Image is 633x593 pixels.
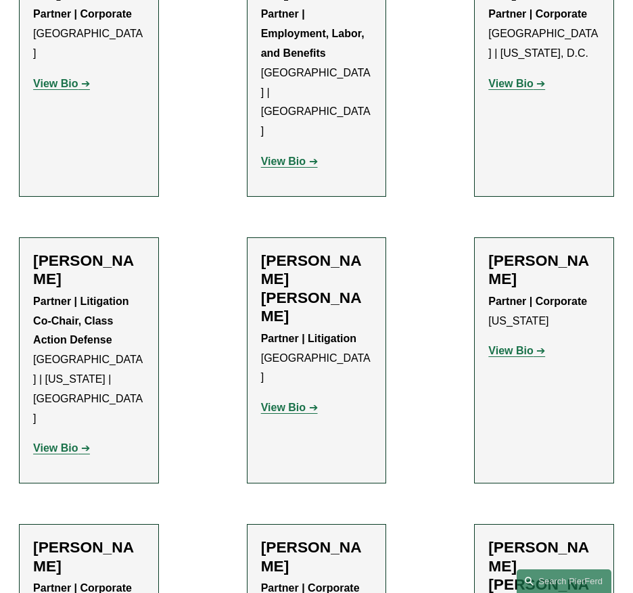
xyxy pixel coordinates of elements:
strong: Partner | Corporate [33,8,132,20]
p: [GEOGRAPHIC_DATA] [261,329,373,387]
p: [GEOGRAPHIC_DATA] | [US_STATE], D.C. [488,5,600,63]
strong: View Bio [488,78,533,89]
h2: [PERSON_NAME] [PERSON_NAME] [261,252,373,326]
strong: View Bio [261,156,306,167]
h2: [PERSON_NAME] [33,252,145,289]
strong: Partner | Litigation [261,333,356,344]
strong: View Bio [33,442,78,454]
p: [GEOGRAPHIC_DATA] [33,5,145,63]
a: View Bio [261,156,318,167]
p: [GEOGRAPHIC_DATA] | [GEOGRAPHIC_DATA] [261,5,373,141]
a: View Bio [488,345,545,356]
a: View Bio [261,402,318,413]
a: Search this site [517,569,611,593]
strong: Partner | Employment, Labor, and Benefits [261,8,367,59]
strong: View Bio [488,345,533,356]
h2: [PERSON_NAME] [488,252,600,289]
strong: Partner | Corporate [488,8,587,20]
p: [US_STATE] [488,292,600,331]
p: [GEOGRAPHIC_DATA] | [US_STATE] | [GEOGRAPHIC_DATA] [33,292,145,429]
strong: Partner | Litigation Co-Chair, Class Action Defense [33,295,128,346]
a: View Bio [33,442,90,454]
strong: View Bio [261,402,306,413]
a: View Bio [33,78,90,89]
strong: View Bio [33,78,78,89]
h2: [PERSON_NAME] [33,538,145,575]
a: View Bio [488,78,545,89]
h2: [PERSON_NAME] [261,538,373,575]
strong: Partner | Corporate [488,295,587,307]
